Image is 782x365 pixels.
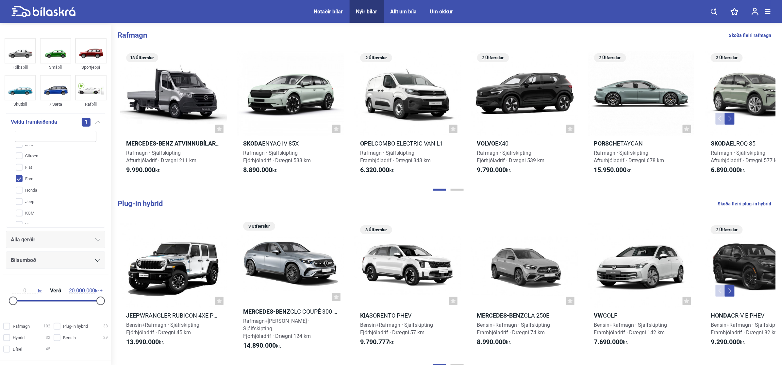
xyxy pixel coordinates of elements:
[430,9,453,15] a: Um okkur
[360,322,433,336] span: Bensín+Rafmagn · Sjálfskipting Fjórhjóladrif · Drægni 57 km
[46,346,50,353] span: 45
[103,323,108,330] span: 38
[477,166,506,174] b: 9.790.000
[356,9,377,15] a: Nýir bílar
[120,219,227,356] a: JeepWrangler Rubicon 4xe PHEVBensín+Rafmagn · SjálfskiptingFjórhjóladrif · Drægni 45 km13.990.000kr.
[243,140,262,147] b: Skoda
[588,51,695,180] a: 2 ÚtfærslurPorscheTaycanRafmagn · SjálfskiptingAfturhjóladrif · Drægni 678 km15.950.000kr.
[711,150,781,164] span: Rafmagn · Sjálfskipting Afturhjóladrif · Drægni 577 km
[126,150,196,164] span: Rafmagn · Sjálfskipting Afturhjóladrif · Drægni 211 km
[594,322,667,336] span: Bensín+Rafmagn · Sjálfskipting Framhjóladrif · Drægni 142 km
[714,225,740,234] span: 2 Útfærslur
[126,166,155,174] b: 9.990.000
[711,338,740,346] b: 9.290.000
[718,200,772,208] a: Skoða fleiri plug-in hybrid
[13,323,30,330] span: Rafmagn
[48,288,63,293] span: Verð
[725,113,735,125] button: Next
[13,334,25,341] span: Hybrid
[711,338,745,346] span: kr.
[40,63,71,71] div: Smábíl
[729,31,772,40] a: Skoða fleiri rafmagn
[5,63,36,71] div: Fólksbíll
[433,189,446,191] button: Page 1
[129,53,155,62] span: 18 Útfærslur
[63,334,76,341] span: Bensín
[588,312,695,319] h2: Golf
[46,334,50,341] span: 32
[354,51,461,180] a: 2 ÚtfærslurOpelCombo Electric Van L1Rafmagn · SjálfskiptingFramhjóladrif · Drægni 343 km6.320.000kr.
[480,53,506,62] span: 2 Útfærslur
[360,338,389,346] b: 9.790.777
[126,338,159,346] b: 13.990.000
[11,117,57,127] span: Veldu framleiðenda
[477,338,511,346] span: kr.
[477,312,524,319] b: Mercedes-Benz
[126,312,140,319] b: Jeep
[120,51,227,180] a: 18 ÚtfærslurMercedes-Benz AtvinnubílareSprinter pallbíll 314 - 56 kWhRafmagn · SjálfskiptingAftur...
[711,166,740,174] b: 6.890.000
[243,308,290,315] b: Mercedes-Benz
[471,140,578,147] h2: EX40
[363,225,389,234] span: 3 Útfærslur
[725,285,735,297] button: Next
[752,8,759,16] img: user-login.svg
[594,312,603,319] b: VW
[471,312,578,319] h2: GLA 250e
[594,166,632,174] span: kr.
[354,312,461,319] h2: Sorento PHEV
[477,150,545,164] span: Rafmagn · Sjálfskipting Fjórhjóladrif · Drægni 539 km
[477,166,511,174] span: kr.
[246,222,272,231] span: 3 Útfærslur
[237,140,344,147] h2: Enyaq iV 85X
[40,100,71,108] div: 7 Sæta
[120,312,227,319] h2: Wrangler Rubicon 4xe PHEV
[360,166,394,174] span: kr.
[471,219,578,356] a: Mercedes-BenzGLA 250eBensín+Rafmagn · SjálfskiptingFramhjóladrif · Drægni 74 km8.990.000kr.
[363,53,389,62] span: 2 Útfærslur
[43,323,50,330] span: 102
[477,322,550,336] span: Bensín+Rafmagn · Sjálfskipting Framhjóladrif · Drægni 74 km
[471,51,578,180] a: 2 ÚtfærslurVolvoEX40Rafmagn · SjálfskiptingFjórhjóladrif · Drægni 539 km9.790.000kr.
[75,100,107,108] div: Rafbíll
[243,341,276,349] b: 14.890.000
[711,312,731,319] b: Honda
[5,100,36,108] div: Skutbíll
[11,256,36,265] span: Bílaumboð
[82,118,91,127] span: 1
[118,200,163,208] b: Plug-in hybrid
[12,288,42,294] span: kr.
[594,166,627,174] b: 15.950.000
[360,140,374,147] b: Opel
[597,53,623,62] span: 2 Útfærslur
[11,235,35,244] span: Alla gerðir
[477,338,506,346] b: 8.990.000
[360,338,394,346] span: kr.
[360,312,369,319] b: Kia
[243,166,277,174] span: kr.
[594,150,664,164] span: Rafmagn · Sjálfskipting Afturhjóladrif · Drægni 678 km
[451,189,464,191] button: Page 2
[716,113,725,125] button: Previous
[237,51,344,180] a: SkodaEnyaq iV 85XRafmagn · SjálfskiptingFjórhjóladrif · Drægni 533 km8.890.000kr.
[126,322,199,336] span: Bensín+Rafmagn · Sjálfskipting Fjórhjóladrif · Drægni 45 km
[243,166,272,174] b: 8.890.000
[354,219,461,356] a: 3 ÚtfærslurKiaSorento PHEVBensín+Rafmagn · SjálfskiptingFjórhjóladrif · Drægni 57 km9.790.777kr.
[391,9,417,15] a: Allt um bíla
[314,9,343,15] a: Notaðir bílar
[588,140,695,147] h2: Taycan
[13,346,22,353] span: Dísel
[588,219,695,356] a: VWGolfBensín+Rafmagn · SjálfskiptingFramhjóladrif · Drægni 142 km7.690.000kr.
[711,166,745,174] span: kr.
[118,31,147,39] b: Rafmagn
[594,140,621,147] b: Porsche
[594,338,628,346] span: kr.
[63,323,88,330] span: Plug-in hybrid
[360,150,431,164] span: Rafmagn · Sjálfskipting Framhjóladrif · Drægni 343 km
[69,288,99,294] span: kr.
[126,140,220,147] b: Mercedes-Benz Atvinnubílar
